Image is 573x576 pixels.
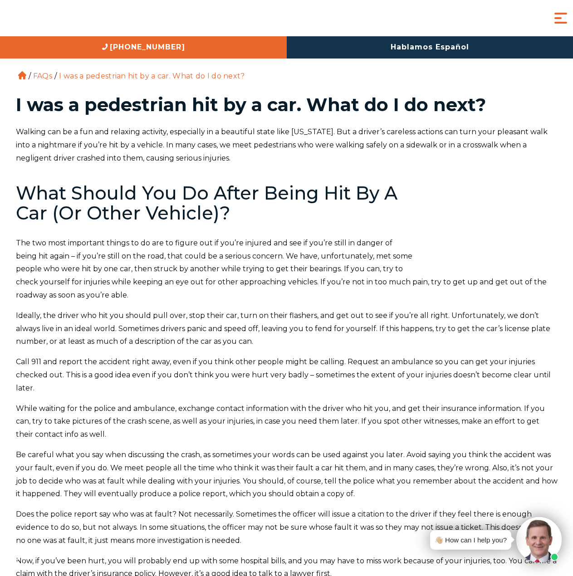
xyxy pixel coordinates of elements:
span: While waiting for the police and ambulance, exchange contact information with the driver who hit ... [16,404,545,439]
a: Home [18,71,26,79]
span: Ideally, the driver who hit you should pull over, stop their car, turn on their flashers, and get... [16,311,550,346]
span: Does the police report say who was at fault? Not necessarily. Sometimes the officer will issue a ... [16,510,532,532]
img: Auger & Auger Accident and Injury Lawyers Logo [7,10,116,27]
span: mean no one was at fault, it just means more investigation is needed. [16,523,552,545]
div: 👋🏼 How can I help you? [435,534,507,546]
span: The two most important things to do are to figure out if you’re injured and see if you’re still i... [16,239,547,299]
span: Be careful what you say when discussing the crash, as sometimes your words can be used against yo... [16,450,558,498]
h1: I was a pedestrian hit by a car. What do I do next? [16,96,558,114]
button: Menu [552,9,570,27]
li: I was a pedestrian hit by a car. What do I do next? [57,72,247,80]
img: i-was-a-pedestrian-hit-by-a-car-what-do-i-do-next [421,179,558,269]
span: Walking can be a fun and relaxing activity, especially in a beautiful state like [US_STATE]. But ... [16,127,548,162]
a: FAQs [33,72,52,80]
img: Intaker widget Avatar [516,517,562,562]
h2: What Should You Do After Being Hit By A Car (Or Other Vehicle)? [16,183,558,223]
span: Call 911 and report the accident right away, even if you think other people might be calling. Req... [16,357,551,392]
